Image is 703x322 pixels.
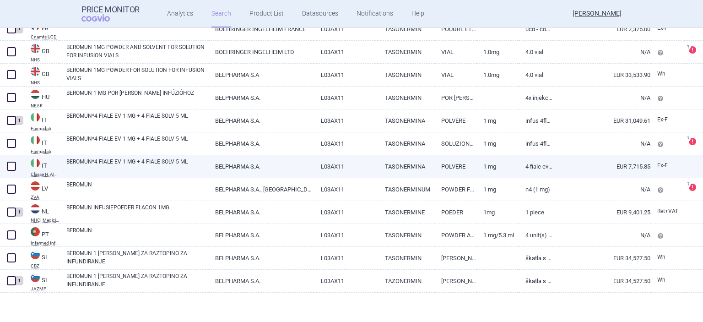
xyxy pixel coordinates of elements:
[208,109,314,132] a: BELPHARMA S.A.
[476,41,519,63] a: 1.0mg
[554,155,650,178] a: EUR 7,715.85
[24,66,59,85] a: GBGBNHS
[554,201,650,224] a: EUR 9,401.25
[378,178,434,201] a: TASONERMINUM
[31,58,59,62] abbr: NHS — National Health Services Business Services Authority, Technology Reference data Update Dist...
[208,132,314,155] a: BELPHARMA S.A.
[31,44,40,53] img: United Kingdom
[66,43,208,60] a: BEROMUN 1MG POWDER AND SOLVENT FOR SOLUTION FOR INFUSION VIALS
[519,270,554,292] a: škatla s 4 vialami s praškom
[81,5,140,14] strong: Price Monitor
[31,181,40,191] img: Latvia
[657,254,665,260] span: Wholesale price without VAT
[378,224,434,246] a: TASONERMIN
[314,155,379,178] a: L03AX11
[689,183,700,191] a: ?
[519,18,554,40] a: UCD - Common dispensation unit
[24,203,59,223] a: NLNLNHCI Medicijnkosten
[208,178,314,201] a: BELPHARMA S.A., [GEOGRAPHIC_DATA]
[378,270,434,292] a: TAZONERMIN
[24,89,59,108] a: HUHUNEAK
[31,67,40,76] img: United Kingdom
[554,64,650,86] a: EUR 33,533.90
[24,135,59,154] a: ITITFarmadati
[434,64,476,86] a: VIAL
[689,46,700,53] a: ?
[519,109,554,132] a: INFUS 4FL+4F SOLV
[650,251,684,264] a: Wh
[378,201,434,224] a: TASONERMINE
[685,182,691,187] span: ?
[657,208,678,214] span: Retail price with VAT
[15,276,23,285] div: 1
[31,287,59,291] abbr: JAZMP — List of medicinal products published by the Public Agency of the Republic of Slovenia for...
[650,159,684,173] a: Ex-F
[31,241,59,246] abbr: Infarmed Infomed — Infomed - medicinal products database, published by Infarmed, National Authori...
[519,178,554,201] a: N4 (1 mg)
[24,226,59,246] a: PTPTInfarmed Infomed
[476,109,519,132] a: 1 MG
[66,112,208,128] a: BEROMUN*4 FIALE EV 1 MG + 4 FIALE SOLV 5 ML
[434,41,476,63] a: VIAL
[434,224,476,246] a: POWDER AND SOLVENT FOR SOLUTION FOR INFUSION
[314,64,379,86] a: L03AX11
[378,155,434,178] a: TASONERMINA
[66,135,208,151] a: BEROMUN*4 FIALE EV 1 MG + 4 FIALE SOLV 5 ML
[208,201,314,224] a: BELPHARMA S.A.
[554,132,650,155] a: N/A
[208,87,314,109] a: BELPHARMA S.A.
[554,87,650,109] a: N/A
[519,247,554,269] a: škatla s 4 vialami s praškom
[434,109,476,132] a: POLVERE
[314,224,379,246] a: L03AX11
[434,18,476,40] a: POUDRE ET SOLVANT POUR SOLUTION POUR PERFUSION
[650,205,684,218] a: Ret+VAT
[378,132,434,155] a: TASONERMINA
[24,43,59,62] a: GBGBNHS
[31,227,40,236] img: Portugal
[66,249,208,266] a: BEROMUN 1 [PERSON_NAME] ZA RAZTOPINO ZA INFUNDIRANJE
[81,14,123,22] span: COGVIO
[66,89,208,105] a: BEROMUN 1 MG POR [PERSON_NAME] INFÚZIÓHOZ
[314,41,379,63] a: L03AX11
[378,64,434,86] a: TASONERMIN
[208,41,314,63] a: BOEHRINGER INGELHEIM LTD
[31,195,59,200] abbr: ZVA — Online database developed by State Agency of Medicines Republic of Latvia.
[554,224,650,246] a: N/A
[554,178,650,201] a: N/A
[208,64,314,86] a: BELPHARMA S.A
[650,273,684,287] a: Wh
[650,113,684,127] a: Ex-F
[15,24,23,33] div: 1
[66,158,208,174] a: BEROMUN*4 FIALE EV 1 MG + 4 FIALE SOLV 5 ML
[657,277,665,283] span: Wholesale price without VAT
[554,41,650,63] a: N/A
[476,224,519,246] a: 1 mg/5.3 ml
[314,178,379,201] a: L03AX11
[31,81,59,85] abbr: NHS — National Health Services Business Services Authority, Technology Reference data Update Dist...
[31,35,59,39] abbr: Cnamts UCD — Online database of medicines under the National Health Insurance Fund for salaried w...
[24,158,59,177] a: ITITClasse H, AIFA
[434,87,476,109] a: POR [PERSON_NAME] INFÚZIÓHOZ
[689,137,700,145] a: ?
[519,87,554,109] a: 4x injekciós üveg+oldószerampulla
[24,112,59,131] a: ITITFarmadati
[314,87,379,109] a: L03AX11
[31,136,40,145] img: Italy
[519,155,554,178] a: 4 fiale EV 1 mg + 4 fiale solv 5 ml
[208,224,314,246] a: BELPHARMA S.A.
[378,41,434,63] a: TASONERMIN
[519,201,554,224] a: 1 piece
[476,64,519,86] a: 1.0mg
[314,132,379,155] a: L03AX11
[650,67,684,81] a: Wh
[476,155,519,178] a: 1 MG
[66,66,208,82] a: BEROMUN 1MG POWDER FOR SOLUTION FOR INFUSION VIALS
[66,20,208,37] a: BEROMUN 1 MG/5 ML
[66,272,208,289] a: BEROMUN 1 [PERSON_NAME] ZA RAZTOPINO ZA INFUNDIRANJE
[378,247,434,269] a: TASONERMIN
[554,109,650,132] a: EUR 31,049.61
[24,249,59,268] a: SISICBZ
[15,116,23,125] div: 1
[519,132,554,155] a: INFUS 4FL+4F SOLV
